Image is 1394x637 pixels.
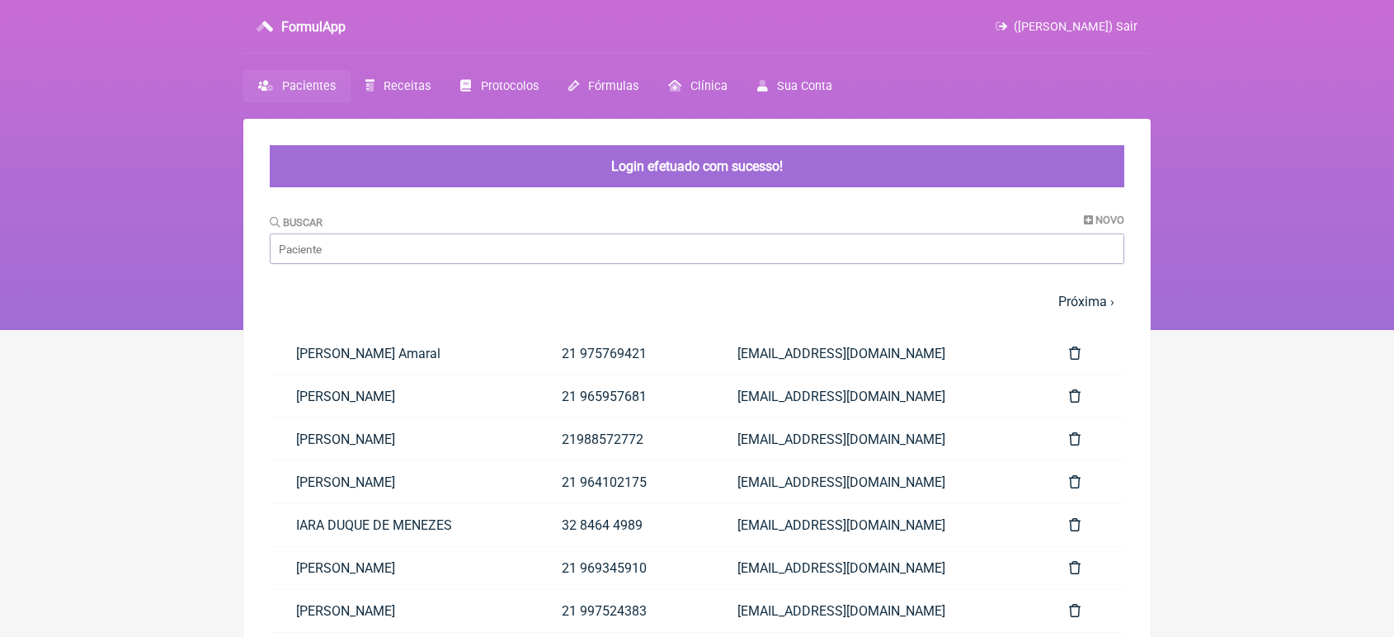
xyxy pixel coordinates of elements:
a: [PERSON_NAME] Amaral [270,333,535,375]
span: Pacientes [282,79,336,93]
span: Clínica [690,79,728,93]
nav: pager [270,284,1124,319]
input: Paciente [270,234,1124,264]
a: Pacientes [243,70,351,102]
a: Próxima › [1058,294,1114,309]
a: [EMAIL_ADDRESS][DOMAIN_NAME] [711,590,1043,632]
a: 21 969345910 [535,547,711,589]
a: [EMAIL_ADDRESS][DOMAIN_NAME] [711,547,1043,589]
a: 21 964102175 [535,461,711,503]
a: [EMAIL_ADDRESS][DOMAIN_NAME] [711,333,1043,375]
label: Buscar [270,216,323,229]
a: 21 965957681 [535,375,711,418]
a: Protocolos [445,70,553,102]
div: Login efetuado com sucesso! [270,145,1124,187]
a: IARA DUQUE DE MENEZES [270,504,535,546]
a: [PERSON_NAME] [270,375,535,418]
a: [EMAIL_ADDRESS][DOMAIN_NAME] [711,504,1043,546]
a: 21988572772 [535,418,711,460]
h3: FormulApp [281,19,346,35]
a: Receitas [351,70,445,102]
a: 21 975769421 [535,333,711,375]
a: [EMAIL_ADDRESS][DOMAIN_NAME] [711,418,1043,460]
a: 32 8464 4989 [535,504,711,546]
a: 21 997524383 [535,590,711,632]
span: Novo [1095,214,1124,226]
a: [EMAIL_ADDRESS][DOMAIN_NAME] [711,375,1043,418]
a: [PERSON_NAME] [270,590,535,632]
span: ([PERSON_NAME]) Sair [1014,20,1137,34]
span: Protocolos [481,79,539,93]
a: Sua Conta [742,70,847,102]
a: Clínica [653,70,742,102]
span: Sua Conta [777,79,832,93]
a: [PERSON_NAME] [270,461,535,503]
a: [PERSON_NAME] [270,418,535,460]
span: Receitas [384,79,431,93]
a: Novo [1084,214,1124,226]
a: ([PERSON_NAME]) Sair [996,20,1137,34]
a: [EMAIL_ADDRESS][DOMAIN_NAME] [711,461,1043,503]
a: Fórmulas [553,70,653,102]
a: [PERSON_NAME] [270,547,535,589]
span: Fórmulas [588,79,638,93]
